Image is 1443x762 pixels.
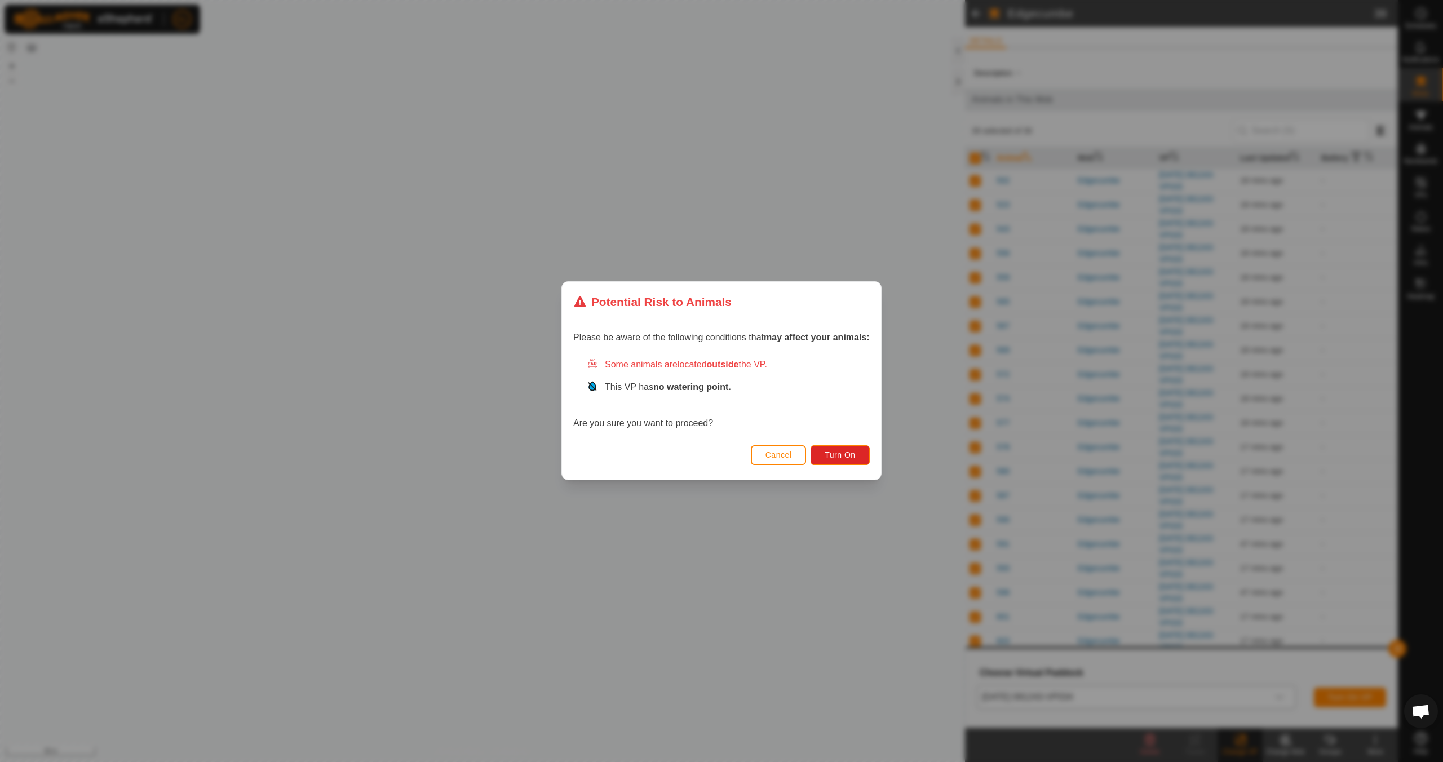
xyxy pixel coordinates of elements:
span: This VP has [605,383,731,392]
span: Turn On [825,451,856,460]
span: Cancel [765,451,792,460]
span: Please be aware of the following conditions that [573,333,870,343]
div: Some animals are [587,358,870,372]
span: located the VP. [678,360,767,370]
button: Cancel [751,445,807,465]
div: Open chat [1404,694,1438,728]
strong: outside [707,360,739,370]
div: Potential Risk to Animals [573,293,732,311]
strong: no watering point. [653,383,731,392]
div: Are you sure you want to proceed? [573,358,870,431]
button: Turn On [811,445,870,465]
strong: may affect your animals: [764,333,870,343]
